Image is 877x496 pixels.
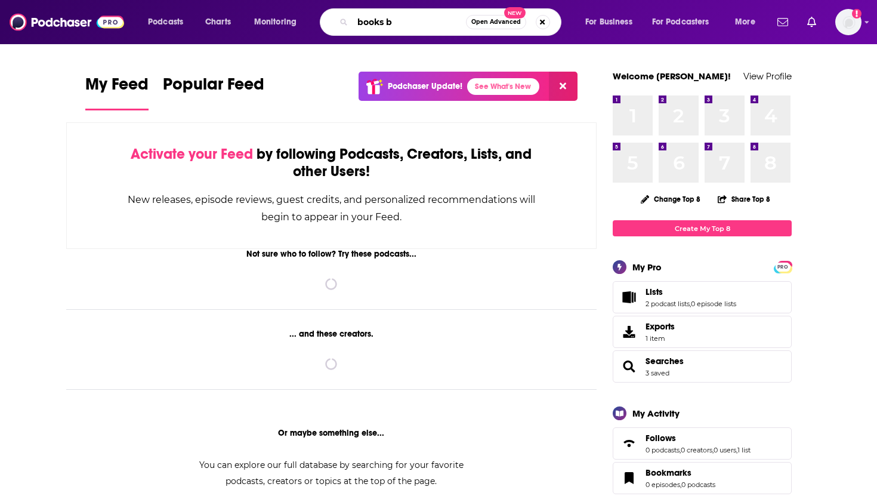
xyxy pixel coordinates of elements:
span: , [736,446,737,454]
span: More [735,14,755,30]
span: Open Advanced [471,19,521,25]
div: Or maybe something else... [66,428,597,438]
a: Exports [613,316,792,348]
div: by following Podcasts, Creators, Lists, and other Users! [126,146,536,180]
input: Search podcasts, credits, & more... [353,13,466,32]
span: For Podcasters [652,14,709,30]
span: , [690,300,691,308]
div: You can explore our full database by searching for your favorite podcasts, creators or topics at ... [184,457,478,489]
span: Popular Feed [163,74,264,101]
span: For Business [585,14,632,30]
div: Not sure who to follow? Try these podcasts... [66,249,597,259]
a: 0 episodes [646,480,680,489]
span: My Feed [85,74,149,101]
span: Lists [613,281,792,313]
a: See What's New [467,78,539,95]
a: Lists [646,286,736,297]
button: Change Top 8 [634,192,708,207]
span: Charts [205,14,231,30]
span: Follows [646,433,676,443]
a: 0 creators [681,446,712,454]
div: My Pro [632,261,662,273]
a: 3 saved [646,369,669,377]
img: User Profile [835,9,861,35]
a: 2 podcast lists [646,300,690,308]
div: ... and these creators. [66,329,597,339]
span: Lists [646,286,663,297]
a: Follows [646,433,751,443]
span: Exports [646,321,675,332]
button: open menu [577,13,647,32]
span: , [680,480,681,489]
span: Bookmarks [646,467,691,478]
button: open menu [140,13,199,32]
span: Searches [613,350,792,383]
a: Bookmarks [646,467,715,478]
a: Lists [617,289,641,306]
a: PRO [776,262,790,271]
a: Charts [197,13,238,32]
a: 1 list [737,446,751,454]
span: 1 item [646,334,675,343]
div: Search podcasts, credits, & more... [331,8,573,36]
a: Show notifications dropdown [802,12,821,32]
div: My Activity [632,408,680,419]
button: open menu [246,13,312,32]
a: Welcome [PERSON_NAME]! [613,70,731,82]
img: Podchaser - Follow, Share and Rate Podcasts [10,11,124,33]
button: open menu [727,13,770,32]
a: Bookmarks [617,470,641,486]
a: 0 podcasts [681,480,715,489]
span: Activate your Feed [131,145,253,163]
a: Searches [646,356,684,366]
span: , [712,446,714,454]
svg: Add a profile image [852,9,861,19]
a: 0 users [714,446,736,454]
span: , [680,446,681,454]
button: Open AdvancedNew [466,15,526,29]
span: Follows [613,427,792,460]
a: 0 episode lists [691,300,736,308]
a: Follows [617,435,641,452]
span: Bookmarks [613,462,792,494]
a: Create My Top 8 [613,220,792,236]
span: Logged in as KCarter [835,9,861,35]
p: Podchaser Update! [388,81,462,91]
button: Show profile menu [835,9,861,35]
span: New [504,7,526,19]
a: Searches [617,358,641,375]
a: View Profile [743,70,792,82]
span: Podcasts [148,14,183,30]
a: My Feed [85,74,149,110]
span: Monitoring [254,14,297,30]
button: Share Top 8 [717,187,771,211]
span: Exports [617,324,641,340]
div: New releases, episode reviews, guest credits, and personalized recommendations will begin to appe... [126,191,536,226]
button: open menu [644,13,727,32]
a: Popular Feed [163,74,264,110]
a: 0 podcasts [646,446,680,454]
a: Show notifications dropdown [773,12,793,32]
